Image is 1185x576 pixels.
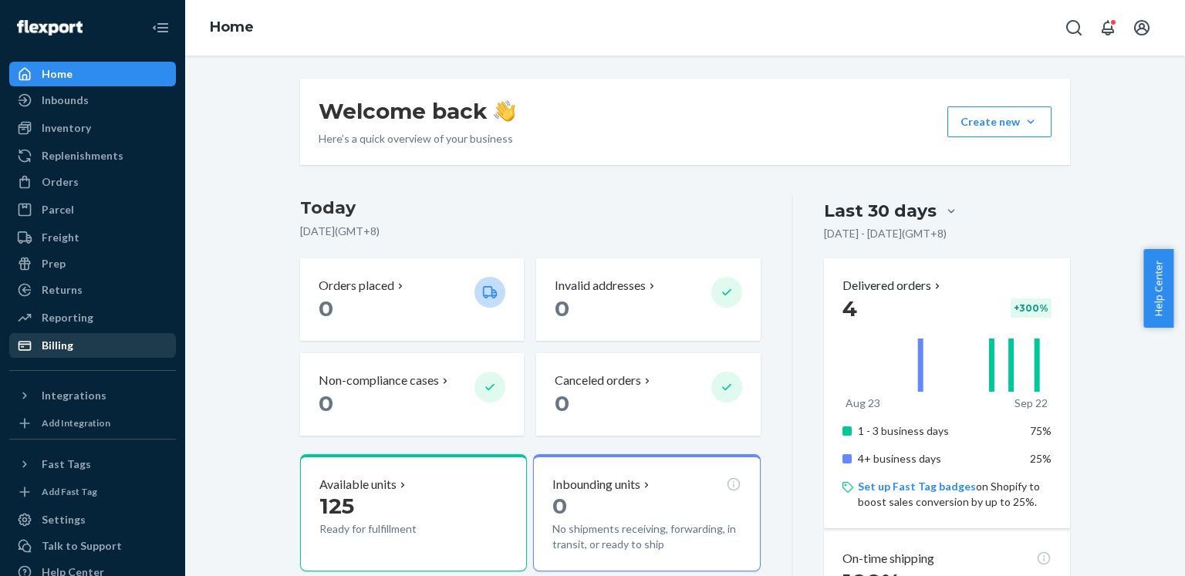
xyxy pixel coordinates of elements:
div: + 300 % [1011,298,1052,318]
div: Orders [42,174,79,190]
button: Inbounding units0No shipments receiving, forwarding, in transit, or ready to ship [533,454,760,571]
div: Last 30 days [824,199,937,223]
a: Orders [9,170,176,194]
p: 1 - 3 business days [858,423,1010,439]
p: Sep 22 [1015,396,1048,411]
p: 4+ business days [858,451,1010,467]
span: 0 [555,295,569,322]
p: Non-compliance cases [319,372,439,389]
a: Add Fast Tag [9,483,176,501]
span: 0 [319,295,333,322]
p: Canceled orders [555,372,641,389]
a: Settings [9,507,176,532]
a: Prep [9,251,176,276]
a: Set up Fast Tag badges [858,480,976,493]
p: Aug 23 [846,396,880,411]
a: Returns [9,278,176,302]
a: Inventory [9,116,176,140]
div: Inbounds [42,93,89,108]
button: Fast Tags [9,452,176,477]
span: 25% [1030,452,1052,465]
p: [DATE] - [DATE] ( GMT+8 ) [824,226,947,241]
img: Flexport logo [17,20,83,35]
div: Add Integration [42,416,110,429]
div: Reporting [42,310,93,325]
div: Prep [42,256,66,271]
div: Parcel [42,202,74,217]
button: Help Center [1143,249,1173,328]
button: Canceled orders 0 [536,353,760,436]
h3: Today [300,196,761,221]
a: Reporting [9,305,176,330]
button: Close Navigation [145,12,176,43]
button: Integrations [9,383,176,408]
button: Open notifications [1092,12,1123,43]
p: Inbounding units [552,476,640,493]
p: Here’s a quick overview of your business [319,131,515,147]
p: Orders placed [319,277,394,295]
p: on Shopify to boost sales conversion by up to 25%. [858,479,1052,510]
button: Orders placed 0 [300,258,524,341]
h1: Welcome back [319,97,515,125]
button: Open Search Box [1058,12,1089,43]
p: [DATE] ( GMT+8 ) [300,224,761,239]
button: Delivered orders [842,277,944,295]
div: Inventory [42,120,91,136]
a: Parcel [9,197,176,222]
button: Create new [947,106,1052,137]
div: Billing [42,338,73,353]
p: On-time shipping [842,550,934,568]
ol: breadcrumbs [197,5,266,50]
p: Available units [319,476,397,493]
a: Add Integration [9,414,176,433]
a: Talk to Support [9,534,176,558]
button: Open account menu [1126,12,1157,43]
a: Home [9,62,176,86]
a: Inbounds [9,88,176,113]
div: Replenishments [42,148,123,163]
div: Add Fast Tag [42,485,97,498]
button: Non-compliance cases 0 [300,353,524,436]
div: Settings [42,512,86,527]
span: 75% [1030,424,1052,437]
span: 4 [842,295,857,322]
button: Invalid addresses 0 [536,258,760,341]
p: No shipments receiving, forwarding, in transit, or ready to ship [552,521,741,552]
span: 0 [319,390,333,416]
span: 0 [552,493,567,519]
div: Freight [42,230,79,245]
div: Integrations [42,388,106,403]
a: Freight [9,225,176,250]
button: Available units125Ready for fulfillment [300,454,527,571]
a: Replenishments [9,143,176,168]
div: Talk to Support [42,538,122,554]
a: Home [210,19,254,35]
img: hand-wave emoji [494,100,515,122]
div: Fast Tags [42,456,91,472]
p: Invalid addresses [555,277,646,295]
span: 125 [319,493,354,519]
span: 0 [555,390,569,416]
p: Ready for fulfillment [319,521,462,537]
div: Returns [42,282,83,298]
a: Billing [9,333,176,358]
div: Home [42,66,73,82]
